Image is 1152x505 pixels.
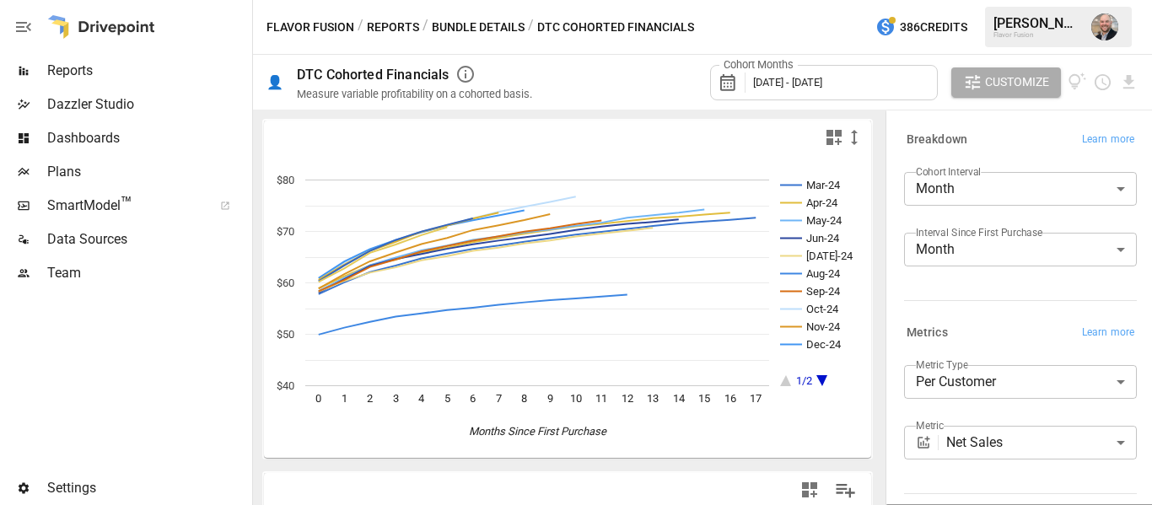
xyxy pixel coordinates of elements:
[47,162,249,182] span: Plans
[266,17,354,38] button: Flavor Fusion
[547,392,553,405] text: 9
[900,17,967,38] span: 386 Credits
[993,31,1081,39] div: Flavor Fusion
[266,74,283,90] div: 👤
[806,179,841,191] text: Mar-24
[698,392,710,405] text: 15
[528,17,534,38] div: /
[806,196,838,209] text: Apr-24
[916,418,944,432] label: Metric
[297,88,532,100] div: Measure variable profitability on a cohorted basis.
[1082,132,1134,148] span: Learn more
[570,392,582,405] text: 10
[806,267,841,280] text: Aug-24
[342,392,347,405] text: 1
[806,285,841,298] text: Sep-24
[806,250,853,262] text: [DATE]-24
[622,392,633,405] text: 12
[47,478,249,498] span: Settings
[418,392,425,405] text: 4
[1068,67,1087,98] button: View documentation
[47,128,249,148] span: Dashboards
[277,174,294,186] text: $80
[521,392,527,405] text: 8
[315,392,321,405] text: 0
[277,379,294,392] text: $40
[750,392,762,405] text: 17
[753,76,822,89] span: [DATE] - [DATE]
[806,303,839,315] text: Oct-24
[1081,3,1128,51] button: Dustin Jacobson
[121,193,132,214] span: ™
[470,392,476,405] text: 6
[1093,73,1112,92] button: Schedule report
[951,67,1061,98] button: Customize
[724,392,736,405] text: 16
[806,214,842,227] text: May-24
[47,263,249,283] span: Team
[277,277,294,289] text: $60
[277,225,294,238] text: $70
[806,338,842,351] text: Dec-24
[444,392,450,405] text: 5
[1091,13,1118,40] img: Dustin Jacobson
[595,392,607,405] text: 11
[993,15,1081,31] div: [PERSON_NAME]
[47,61,249,81] span: Reports
[806,232,840,244] text: Jun-24
[904,365,1137,399] div: Per Customer
[47,196,202,216] span: SmartModel
[985,72,1049,93] span: Customize
[1082,325,1134,341] span: Learn more
[869,12,974,43] button: 386Credits
[47,94,249,115] span: Dazzler Studio
[907,324,948,342] h6: Metrics
[393,392,399,405] text: 3
[796,374,812,387] text: 1/2
[916,164,981,179] label: Cohort Interval
[358,17,363,38] div: /
[423,17,428,38] div: /
[916,225,1042,239] label: Interval Since First Purchase
[367,392,373,405] text: 2
[673,392,686,405] text: 14
[904,172,1137,206] div: Month
[469,425,607,438] text: Months Since First Purchase
[907,131,967,149] h6: Breakdown
[264,154,859,458] svg: A chart.
[432,17,525,38] button: Bundle Details
[647,392,659,405] text: 13
[496,392,502,405] text: 7
[904,233,1137,266] div: Month
[367,17,419,38] button: Reports
[1119,73,1139,92] button: Download report
[806,320,841,333] text: Nov-24
[946,426,1137,459] div: Net Sales
[719,57,798,73] label: Cohort Months
[297,67,449,83] div: DTC Cohorted Financials
[916,357,968,372] label: Metric Type
[47,229,249,250] span: Data Sources
[277,328,294,341] text: $50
